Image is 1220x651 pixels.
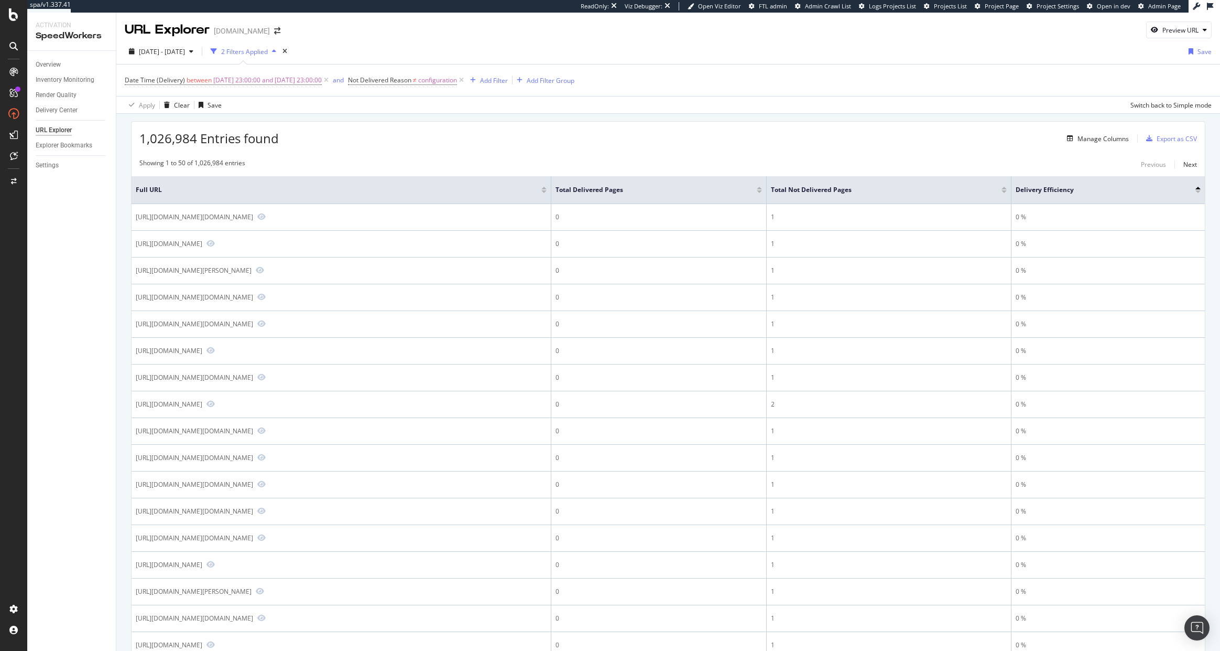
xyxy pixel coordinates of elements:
[136,293,253,302] div: [URL][DOMAIN_NAME][DOMAIN_NAME]
[136,453,253,462] div: [URL][DOMAIN_NAME][DOMAIN_NAME]
[221,47,268,56] div: 2 Filters Applied
[206,347,215,354] a: Preview https://www.diy.com/departments/sweeek-offset-parasol-etretat-rectangular-khaki-3x4m-wood...
[125,76,185,84] span: Date Time (Delivery)
[555,453,762,463] div: 0
[348,76,411,84] span: Not Delivered Reason
[256,266,264,274] a: Preview https://www.diy.com/departments/superfresco-charcoal-rhea-plaid-checkered-wallpaper/50115...
[139,101,155,110] div: Apply
[36,21,107,30] div: Activation
[555,212,762,222] div: 0
[1016,426,1201,436] div: 0 %
[1016,185,1180,195] span: Delivery Efficiency
[869,2,916,10] span: Logs Projects List
[771,293,1007,302] div: 1
[194,97,222,113] button: Save
[771,373,1007,382] div: 1
[698,2,741,10] span: Open Viz Editor
[555,533,762,543] div: 0
[1077,134,1129,143] div: Manage Columns
[1197,47,1212,56] div: Save
[625,2,662,10] div: Viz Debugger:
[1016,373,1201,382] div: 0 %
[36,140,108,151] a: Explorer Bookmarks
[934,2,967,10] span: Projects List
[1130,101,1212,110] div: Switch back to Simple mode
[36,90,77,101] div: Render Quality
[1157,134,1197,143] div: Export as CSV
[1183,158,1197,171] button: Next
[771,614,1007,623] div: 1
[206,561,215,568] a: Preview https://www.diy.com/departments/leyland-trade-vinyl-matt-walls-ceilings-emulsion-paint-s-...
[1097,2,1130,10] span: Open in dev
[136,239,202,248] div: [URL][DOMAIN_NAME]
[139,47,185,56] span: [DATE] - [DATE]
[257,614,266,622] a: Preview https://www.diy.com/departments/lighting/indoor-lights/ceiling-lights/DIY579439.cat?Effec...
[466,74,508,87] button: Add Filter
[36,74,94,86] div: Inventory Monitoring
[688,2,741,10] a: Open Viz Editor
[257,320,266,327] a: Preview https://www.diy.com/departments/home-furniture-storage/home-furnishings/curtains-blinds-s...
[771,266,1007,275] div: 1
[555,614,762,623] div: 0
[924,2,967,10] a: Projects List
[1142,130,1197,147] button: Export as CSV
[1016,293,1201,302] div: 0 %
[1141,158,1166,171] button: Previous
[418,73,457,88] span: configuration
[1016,507,1201,516] div: 0 %
[771,319,1007,329] div: 1
[139,130,279,147] span: 1,026,984 Entries found
[136,560,202,569] div: [URL][DOMAIN_NAME]
[257,534,266,541] a: Preview https://www.diy.com/departments/home-furniture-storage/home-furnishings/household-cleanin...
[759,2,787,10] span: FTL admin
[771,212,1007,222] div: 1
[1126,97,1212,113] button: Switch back to Simple mode
[555,319,762,329] div: 0
[1138,2,1181,10] a: Admin Page
[333,76,344,84] div: and
[413,76,417,84] span: ≠
[36,125,72,136] div: URL Explorer
[136,480,253,489] div: [URL][DOMAIN_NAME][DOMAIN_NAME]
[555,641,762,650] div: 0
[125,97,155,113] button: Apply
[136,373,253,382] div: [URL][DOMAIN_NAME][DOMAIN_NAME]
[36,140,92,151] div: Explorer Bookmarks
[36,59,61,70] div: Overview
[1016,266,1201,275] div: 0 %
[555,426,762,436] div: 0
[257,427,266,434] a: Preview https://www.diy.com/departments/tools-equipment/power-tool-accessories/sanding/sanding-sh...
[1016,641,1201,650] div: 0 %
[555,346,762,356] div: 0
[1016,480,1201,489] div: 0 %
[771,480,1007,489] div: 1
[771,533,1007,543] div: 1
[1162,26,1199,35] div: Preview URL
[274,27,280,35] div: arrow-right-arrow-left
[1146,22,1212,38] button: Preview URL
[1141,160,1166,169] div: Previous
[805,2,851,10] span: Admin Crawl List
[136,185,526,195] span: Full URL
[257,373,266,381] a: Preview https://www.diy.com/departments/flooring-tiling/flooring-underlay/DIY843065.cat?Brand=Goo...
[480,76,508,85] div: Add Filter
[136,507,253,516] div: [URL][DOMAIN_NAME][DOMAIN_NAME]
[771,239,1007,249] div: 1
[206,43,280,60] button: 2 Filters Applied
[513,74,574,87] button: Add Filter Group
[771,426,1007,436] div: 1
[527,76,574,85] div: Add Filter Group
[257,481,266,488] a: Preview https://www.diy.com/departments/christmas/christmas-lights/DIY908924.cat?Number+of+LEDs=5...
[1016,560,1201,570] div: 0 %
[256,588,264,595] a: Preview https://www.diy.com/departments/vivace-luxury-deep-pile-carpet-by-remland-ash-3m-x-5m-/50...
[1016,319,1201,329] div: 0 %
[36,105,108,116] a: Delivery Center
[206,400,215,408] a: Preview https://www.diy.com/departments/freestanding-bath-curved-1700mm-acrylic-double-ended-luxu...
[555,560,762,570] div: 0
[1016,212,1201,222] div: 0 %
[555,507,762,516] div: 0
[257,507,266,515] a: Preview https://www.diy.com/painting-decorating/paint.cat?Size+option=5L&Suitable+use+type=Shed+%...
[1016,400,1201,409] div: 0 %
[771,453,1007,463] div: 1
[187,76,212,84] span: between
